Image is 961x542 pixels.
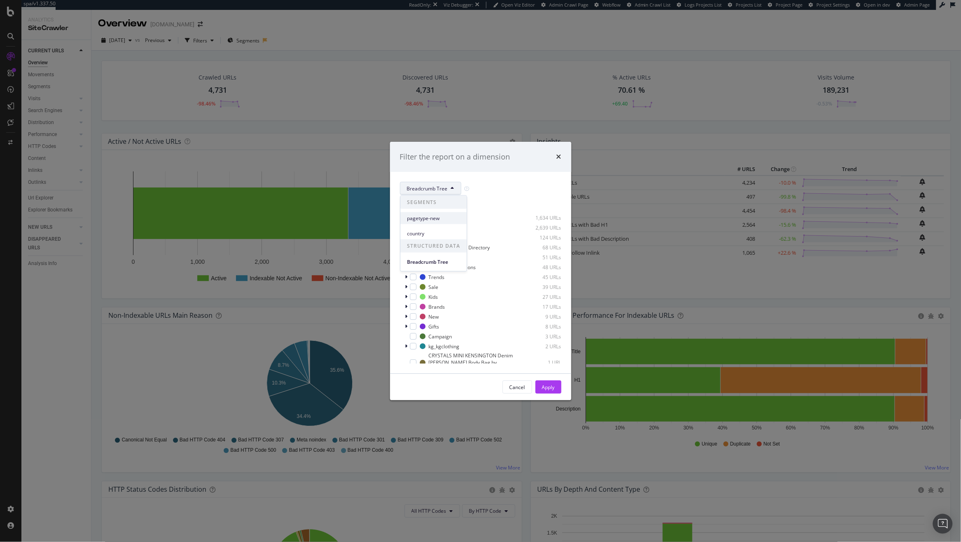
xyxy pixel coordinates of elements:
button: Apply [535,380,561,394]
div: Gifts [429,323,440,330]
div: modal [390,142,571,401]
button: Cancel [503,380,532,394]
span: Breadcrumb Tree [407,185,448,192]
div: Cancel [510,384,525,391]
div: 27 URLs [521,293,561,300]
div: CRYSTALS MINI KENSINGTON Denim [PERSON_NAME] Body Bag by [PERSON_NAME] LONDON [429,352,531,373]
span: STRUCTURED DATA [400,239,467,253]
div: Select all data available [400,202,561,209]
div: times [556,152,561,162]
div: 3 URLs [521,333,561,340]
div: New [429,313,439,320]
div: Brands [429,303,445,310]
span: pagetype-new [407,214,460,222]
div: Campaign [429,333,452,340]
div: 51 URLs [521,254,561,261]
div: 2,639 URLs [521,224,561,231]
div: Open Intercom Messenger [933,514,953,534]
div: Filter the report on a dimension [400,152,510,162]
span: country [407,230,460,237]
div: 1 URL [542,359,561,366]
div: 124 URLs [521,234,561,241]
div: 39 URLs [521,284,561,291]
div: kg_kgclothing [429,343,460,350]
div: Sale [429,284,439,291]
div: 48 URLs [521,264,561,271]
div: 2 URLs [521,343,561,350]
div: Apply [542,384,555,391]
div: 8 URLs [521,323,561,330]
div: 1,634 URLs [521,214,561,221]
button: Breadcrumb Tree [400,182,461,195]
div: Kids [429,293,438,300]
div: Trends [429,274,445,281]
div: 68 URLs [521,244,561,251]
div: 17 URLs [521,303,561,310]
div: 9 URLs [521,313,561,320]
span: SEGMENTS [400,196,467,209]
div: 45 URLs [521,274,561,281]
span: Breadcrumb Tree [407,258,460,265]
